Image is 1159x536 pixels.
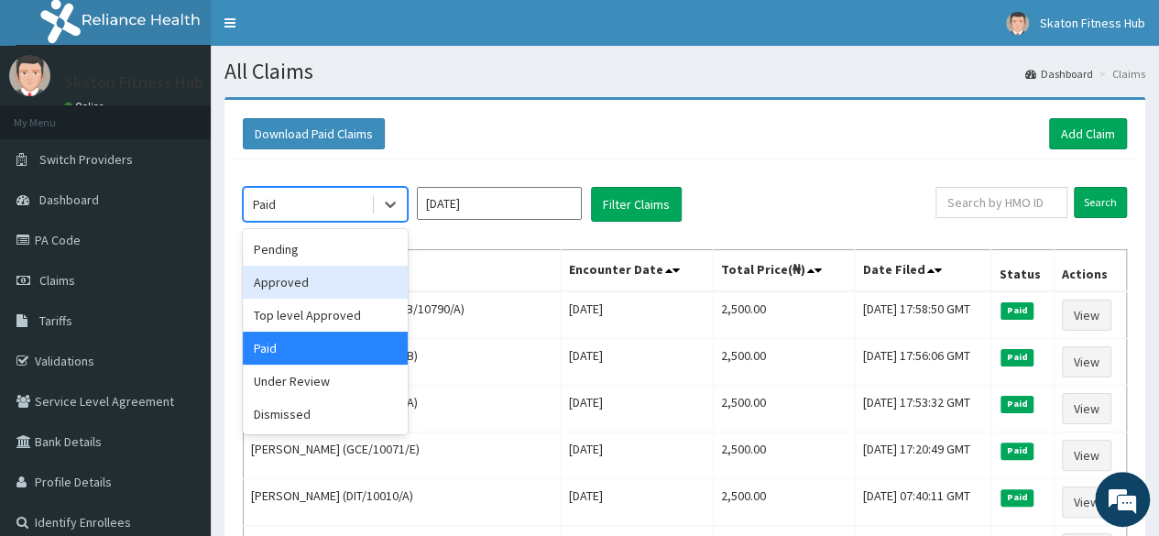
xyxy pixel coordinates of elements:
[714,250,855,292] th: Total Price(₦)
[561,432,714,479] td: [DATE]
[1062,393,1111,424] a: View
[1000,443,1033,459] span: Paid
[244,479,562,526] td: [PERSON_NAME] (DIT/10010/A)
[243,332,408,365] div: Paid
[243,299,408,332] div: Top level Approved
[9,348,349,412] textarea: Type your message and hit 'Enter'
[39,272,75,289] span: Claims
[1055,250,1127,292] th: Actions
[243,266,408,299] div: Approved
[1006,12,1029,35] img: User Image
[855,479,991,526] td: [DATE] 07:40:11 GMT
[591,187,682,222] button: Filter Claims
[9,55,50,96] img: User Image
[855,250,991,292] th: Date Filed
[991,250,1055,292] th: Status
[1000,489,1033,506] span: Paid
[714,386,855,432] td: 2,500.00
[1049,118,1127,149] a: Add Claim
[714,432,855,479] td: 2,500.00
[1062,300,1111,331] a: View
[855,291,991,339] td: [DATE] 17:58:50 GMT
[224,60,1145,83] h1: All Claims
[34,92,74,137] img: d_794563401_company_1708531726252_794563401
[106,155,253,340] span: We're online!
[64,74,203,91] p: Skaton Fitness Hub
[1040,15,1145,31] span: Skaton Fitness Hub
[1062,440,1111,471] a: View
[855,432,991,479] td: [DATE] 17:20:49 GMT
[39,151,133,168] span: Switch Providers
[253,195,276,213] div: Paid
[39,312,72,329] span: Tariffs
[1062,346,1111,377] a: View
[855,339,991,386] td: [DATE] 17:56:06 GMT
[301,9,344,53] div: Minimize live chat window
[243,118,385,149] button: Download Paid Claims
[1000,349,1033,366] span: Paid
[1095,66,1145,82] li: Claims
[39,191,99,208] span: Dashboard
[714,291,855,339] td: 2,500.00
[64,100,108,113] a: Online
[935,187,1067,218] input: Search by HMO ID
[243,233,408,266] div: Pending
[855,386,991,432] td: [DATE] 17:53:32 GMT
[1025,66,1093,82] a: Dashboard
[561,386,714,432] td: [DATE]
[714,339,855,386] td: 2,500.00
[243,398,408,431] div: Dismissed
[714,479,855,526] td: 2,500.00
[1000,396,1033,412] span: Paid
[561,291,714,339] td: [DATE]
[1000,302,1033,319] span: Paid
[417,187,582,220] input: Select Month and Year
[561,250,714,292] th: Encounter Date
[244,432,562,479] td: [PERSON_NAME] (GCE/10071/E)
[561,479,714,526] td: [DATE]
[243,365,408,398] div: Under Review
[1074,187,1127,218] input: Search
[1062,487,1111,518] a: View
[95,103,308,126] div: Chat with us now
[561,339,714,386] td: [DATE]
